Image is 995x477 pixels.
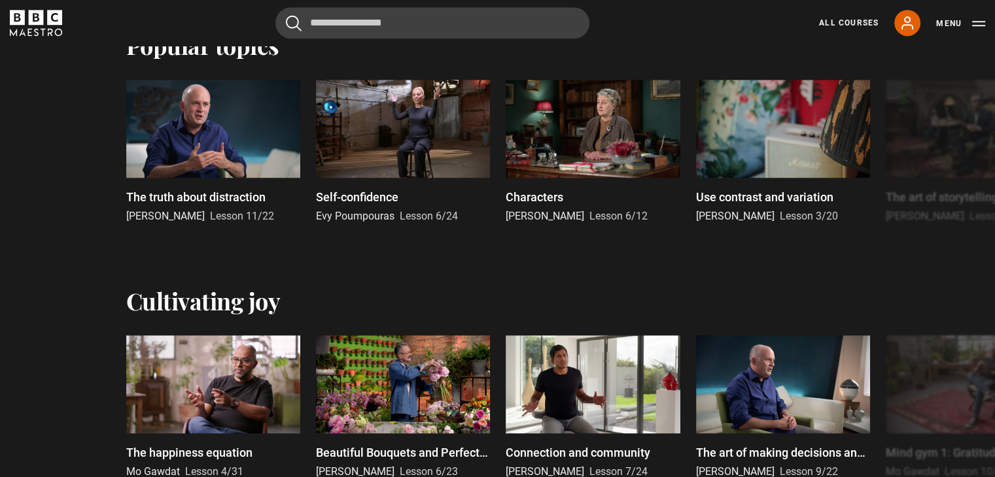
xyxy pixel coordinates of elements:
[126,80,300,224] a: The truth about distraction [PERSON_NAME] Lesson 11/22
[126,31,279,59] h2: Popular topics
[10,10,62,36] svg: BBC Maestro
[696,444,870,461] p: The art of making decisions and the joy of missing out
[506,444,650,461] p: Connection and community
[316,210,394,222] span: Evy Poumpouras
[506,188,563,206] p: Characters
[286,15,302,31] button: Submit the search query
[126,210,205,222] span: [PERSON_NAME]
[936,17,985,30] button: Toggle navigation
[696,210,775,222] span: [PERSON_NAME]
[316,188,398,206] p: Self-confidence
[275,7,589,39] input: Search
[316,444,490,461] p: Beautiful Bouquets and Perfect Posies
[780,210,838,222] span: Lesson 3/20
[696,80,870,224] a: Use contrast and variation [PERSON_NAME] Lesson 3/20
[316,80,490,224] a: Self-confidence Evy Poumpouras Lesson 6/24
[506,210,584,222] span: [PERSON_NAME]
[886,210,964,222] span: [PERSON_NAME]
[506,80,680,224] a: Characters [PERSON_NAME] Lesson 6/12
[589,210,648,222] span: Lesson 6/12
[126,188,266,206] p: The truth about distraction
[210,210,274,222] span: Lesson 11/22
[819,17,879,29] a: All Courses
[400,210,458,222] span: Lesson 6/24
[126,287,281,314] h2: Cultivating joy
[696,188,833,206] p: Use contrast and variation
[126,444,253,461] p: The happiness equation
